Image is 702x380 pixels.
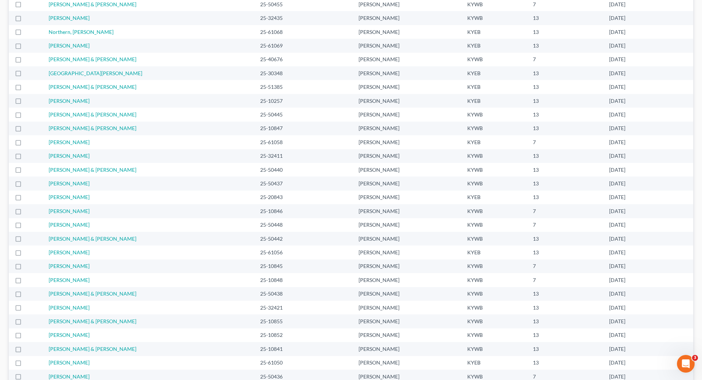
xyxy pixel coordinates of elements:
td: KYWB [461,314,527,328]
a: [PERSON_NAME] [49,332,90,338]
td: 13 [527,342,603,356]
td: 7 [527,259,603,273]
td: [PERSON_NAME] [353,53,462,66]
td: [PERSON_NAME] [353,245,462,259]
td: 25-10848 [254,273,353,287]
td: 25-10841 [254,342,353,356]
td: [PERSON_NAME] [353,259,462,273]
td: [PERSON_NAME] [353,301,462,314]
a: [PERSON_NAME] [49,98,90,104]
td: 13 [527,245,603,259]
td: KYWB [461,342,527,356]
td: 7 [527,204,603,218]
iframe: Intercom live chat [677,355,695,373]
td: 7 [527,135,603,149]
td: 25-50448 [254,218,353,232]
td: 13 [527,94,603,108]
td: [DATE] [603,218,693,232]
a: [PERSON_NAME] [49,249,90,255]
a: [PERSON_NAME] [49,42,90,49]
td: [PERSON_NAME] [353,204,462,218]
td: KYEB [461,39,527,52]
td: [DATE] [603,342,693,356]
td: [PERSON_NAME] [353,66,462,80]
td: KYWB [461,232,527,245]
td: KYEB [461,94,527,108]
td: 13 [527,356,603,370]
td: [DATE] [603,301,693,314]
a: [PERSON_NAME] [49,373,90,380]
a: [PERSON_NAME] [49,180,90,186]
td: 25-61056 [254,245,353,259]
td: 13 [527,25,603,39]
td: [DATE] [603,273,693,287]
td: 25-32411 [254,149,353,163]
a: [PERSON_NAME] & [PERSON_NAME] [49,125,136,131]
td: [PERSON_NAME] [353,314,462,328]
td: [DATE] [603,80,693,94]
a: [PERSON_NAME] & [PERSON_NAME] [49,236,136,242]
td: 25-50442 [254,232,353,245]
a: Northern, [PERSON_NAME] [49,29,113,35]
td: KYWB [461,328,527,342]
td: [PERSON_NAME] [353,135,462,149]
td: 13 [527,328,603,342]
td: [DATE] [603,39,693,52]
td: [PERSON_NAME] [353,342,462,356]
td: 25-30348 [254,66,353,80]
td: 25-32421 [254,301,353,314]
td: KYEB [461,245,527,259]
td: [DATE] [603,259,693,273]
td: KYWB [461,53,527,66]
td: 13 [527,191,603,204]
td: [DATE] [603,66,693,80]
td: [DATE] [603,11,693,25]
a: [PERSON_NAME] [49,139,90,145]
td: KYWB [461,163,527,177]
a: [PERSON_NAME] & [PERSON_NAME] [49,290,136,297]
td: [PERSON_NAME] [353,80,462,94]
a: [GEOGRAPHIC_DATA][PERSON_NAME] [49,70,142,76]
td: KYEB [461,80,527,94]
td: KYWB [461,259,527,273]
td: 13 [527,11,603,25]
td: [PERSON_NAME] [353,163,462,177]
a: [PERSON_NAME] & [PERSON_NAME] [49,1,136,7]
td: [PERSON_NAME] [353,232,462,245]
td: [PERSON_NAME] [353,149,462,163]
td: KYWB [461,108,527,121]
td: [DATE] [603,328,693,342]
td: 7 [527,273,603,287]
td: KYWB [461,149,527,163]
td: [PERSON_NAME] [353,273,462,287]
td: [PERSON_NAME] [353,25,462,39]
a: [PERSON_NAME] & [PERSON_NAME] [49,111,136,118]
a: [PERSON_NAME] & [PERSON_NAME] [49,56,136,62]
td: [DATE] [603,94,693,108]
a: [PERSON_NAME] [49,277,90,283]
td: [DATE] [603,163,693,177]
a: [PERSON_NAME] [49,359,90,366]
td: 25-51385 [254,80,353,94]
td: [DATE] [603,25,693,39]
td: 25-50445 [254,108,353,121]
td: 13 [527,122,603,135]
a: [PERSON_NAME] & [PERSON_NAME] [49,318,136,324]
td: [DATE] [603,191,693,204]
a: [PERSON_NAME] [49,153,90,159]
td: 13 [527,232,603,245]
td: 25-10846 [254,204,353,218]
td: KYWB [461,287,527,301]
td: [PERSON_NAME] [353,11,462,25]
td: 25-50440 [254,163,353,177]
td: [PERSON_NAME] [353,328,462,342]
td: 25-61050 [254,356,353,370]
td: [DATE] [603,232,693,245]
td: 25-10852 [254,328,353,342]
td: [DATE] [603,287,693,301]
td: [DATE] [603,135,693,149]
td: KYWB [461,301,527,314]
a: [PERSON_NAME] & [PERSON_NAME] [49,346,136,352]
td: [DATE] [603,149,693,163]
td: KYWB [461,218,527,232]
